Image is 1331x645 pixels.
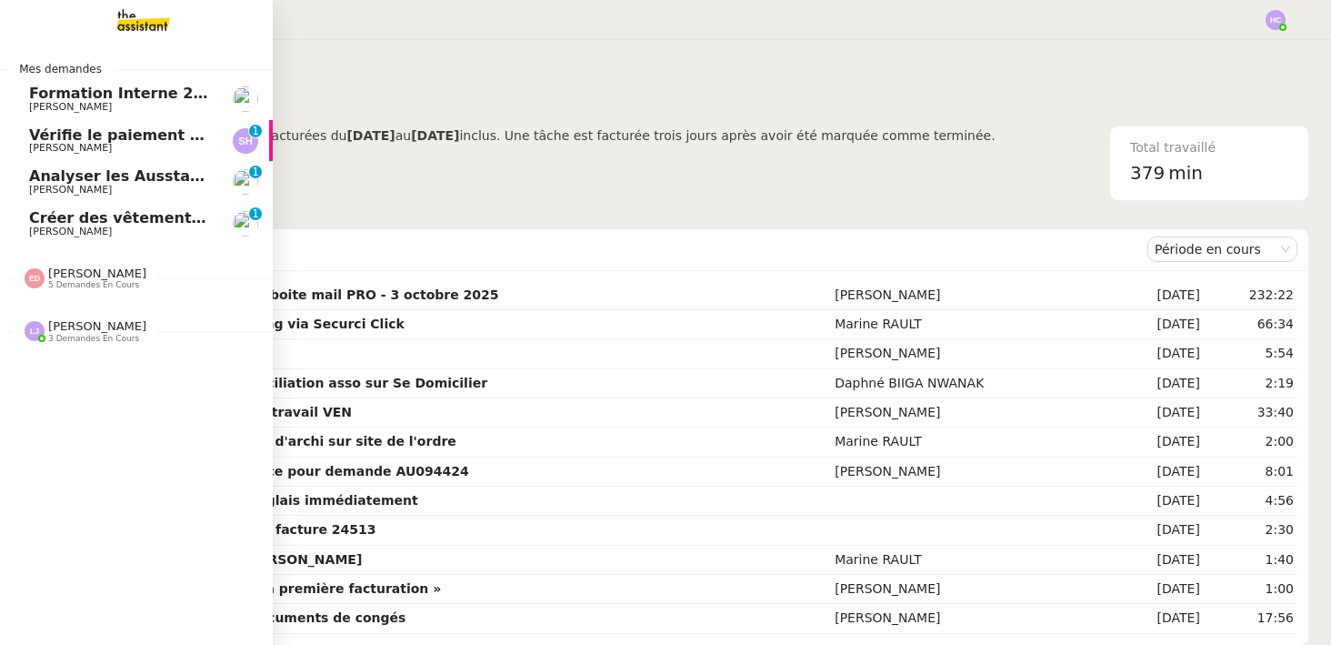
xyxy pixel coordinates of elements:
td: 2:30 [1204,516,1297,545]
strong: Contacter Generali France pour demande AU094424 [95,464,469,479]
span: min [1168,158,1203,188]
p: 1 [252,125,259,141]
span: Analyser les Ausstandsmeldungen [29,167,311,185]
td: 66:34 [1204,310,1297,339]
td: [PERSON_NAME] [831,458,1113,487]
span: au [395,128,411,143]
td: [DATE] [1113,428,1204,457]
b: [DATE] [346,128,395,143]
td: 1:00 [1204,575,1297,604]
td: 1:40 [1204,546,1297,575]
p: 1 [252,207,259,224]
td: 33:40 [1204,398,1297,428]
img: svg [233,128,258,154]
div: Total travaillé [1130,137,1288,158]
td: 2:00 [1204,428,1297,457]
img: svg [25,268,45,288]
td: [DATE] [1113,516,1204,545]
span: 379 [1130,162,1165,184]
strong: Refaire campagne mailing via Securci Click [95,317,405,331]
nz-badge-sup: 1 [249,125,262,137]
span: 5 demandes en cours [48,280,139,290]
td: Daphné BIIGA NWANAK [831,369,1113,398]
td: [DATE] [1113,604,1204,633]
nz-select-item: Période en cours [1155,237,1290,261]
td: [PERSON_NAME] [831,604,1113,633]
p: 1 [252,166,259,182]
td: Marine RAULT [831,310,1113,339]
td: 5:54 [1204,339,1297,368]
span: 3 demandes en cours [48,334,139,344]
span: inclus. Une tâche est facturée trois jours après avoir été marquée comme terminée. [459,128,995,143]
span: [PERSON_NAME] [29,142,112,154]
nz-badge-sup: 1 [249,207,262,220]
td: [PERSON_NAME] [831,281,1113,310]
nz-badge-sup: 1 [249,166,262,178]
td: 4:56 [1204,487,1297,516]
td: 17:56 [1204,604,1297,633]
td: [DATE] [1113,339,1204,368]
img: users%2Fa6PbEmLwvGXylUqKytRPpDpAx153%2Favatar%2Ffanny.png [233,86,258,112]
strong: 9h30/13h/18h - Tri de la boite mail PRO - 3 octobre 2025 [95,287,499,302]
img: svg [25,321,45,341]
b: [DATE] [411,128,459,143]
td: [PERSON_NAME] [831,398,1113,428]
td: 232:22 [1204,281,1297,310]
td: [DATE] [1113,281,1204,310]
td: [DATE] [1113,487,1204,516]
td: [DATE] [1113,575,1204,604]
td: Marine RAULT [831,428,1113,457]
strong: [PERSON_NAME] contrat d'archi sur site de l'ordre [95,434,456,448]
img: svg [1266,10,1286,30]
span: [PERSON_NAME] [29,101,112,113]
td: Marine RAULT [831,546,1113,575]
span: [PERSON_NAME] [48,267,146,280]
td: [DATE] [1113,310,1204,339]
img: users%2Fvjxz7HYmGaNTSE4yF5W2mFwJXra2%2Favatar%2Ff3aef901-807b-4123-bf55-4aed7c5d6af5 [233,211,258,237]
span: Vérifie le paiement de la facture 24513 [29,126,350,144]
span: [PERSON_NAME] [29,226,112,237]
td: [DATE] [1113,369,1204,398]
td: [DATE] [1113,546,1204,575]
span: Créer des vêtements de travail VEN [29,209,322,227]
td: [PERSON_NAME] [831,339,1113,368]
strong: Compléter dossier domiciliation asso sur Se Domicilier [95,376,487,390]
span: [PERSON_NAME] [29,184,112,196]
strong: Créer une facture en anglais immédiatement [95,493,418,508]
div: Demandes [92,231,1147,267]
span: Mes demandes [8,60,113,78]
span: [PERSON_NAME] [48,319,146,333]
td: [DATE] [1113,458,1204,487]
td: [DATE] [1113,398,1204,428]
span: Formation Interne 2 - [PERSON_NAME] [29,85,345,102]
td: 8:01 [1204,458,1297,487]
td: [PERSON_NAME] [831,575,1113,604]
td: 2:19 [1204,369,1297,398]
img: users%2Fa6PbEmLwvGXylUqKytRPpDpAx153%2Favatar%2Ffanny.png [233,169,258,195]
